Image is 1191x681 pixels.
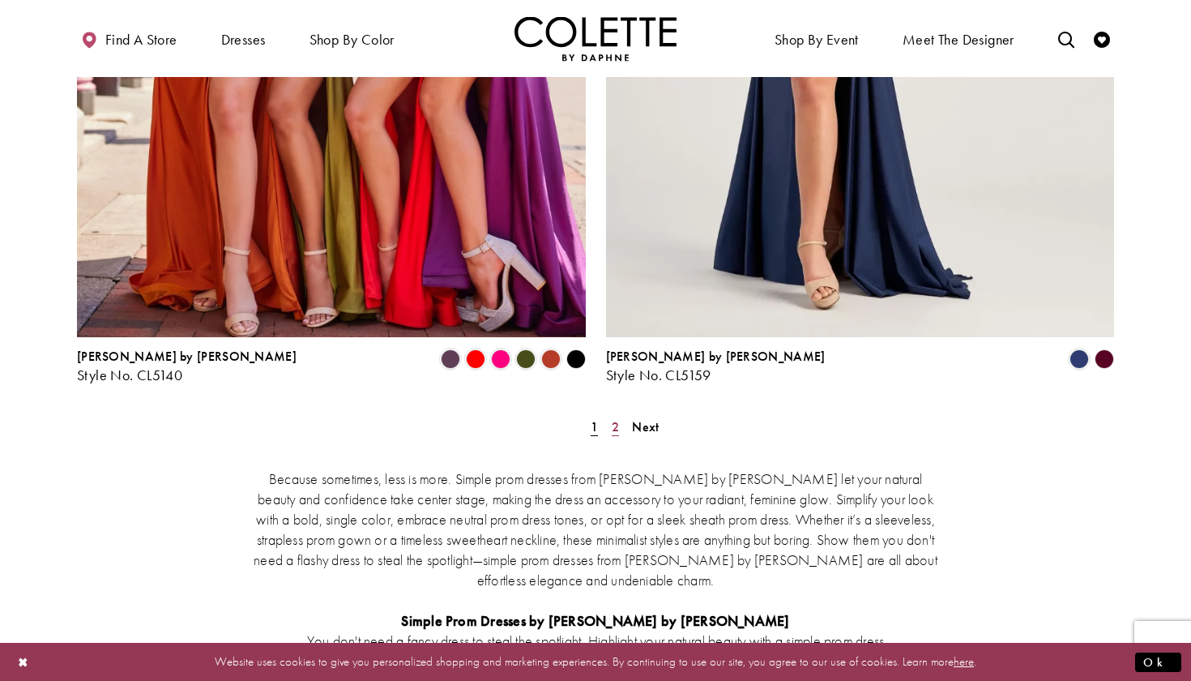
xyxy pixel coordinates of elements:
[591,418,598,435] span: 1
[105,32,177,48] span: Find a store
[775,32,859,48] span: Shop By Event
[309,32,395,48] span: Shop by color
[1090,16,1114,61] a: Check Wishlist
[77,348,297,365] span: [PERSON_NAME] by [PERSON_NAME]
[612,418,619,435] span: 2
[514,16,677,61] img: Colette by Daphne
[903,32,1014,48] span: Meet the designer
[606,349,826,383] div: Colette by Daphne Style No. CL5159
[954,653,974,670] a: here
[466,349,485,369] i: Red
[566,349,586,369] i: Black
[1095,349,1114,369] i: Burgundy
[627,415,664,439] a: Next Page
[516,349,536,369] i: Olive
[607,415,624,439] a: Page 2
[491,349,510,369] i: Hot Pink
[77,349,297,383] div: Colette by Daphne Style No. CL5140
[771,16,863,61] span: Shop By Event
[1054,16,1078,61] a: Toggle search
[606,366,711,384] span: Style No. CL5159
[217,16,270,61] span: Dresses
[1069,349,1089,369] i: Navy Blue
[77,366,182,384] span: Style No. CL5140
[305,16,399,61] span: Shop by color
[899,16,1018,61] a: Meet the designer
[401,611,789,630] strong: Simple Prom Dresses by [PERSON_NAME] by [PERSON_NAME]
[541,349,561,369] i: Sienna
[251,469,940,590] p: Because sometimes, less is more. Simple prom dresses from [PERSON_NAME] by [PERSON_NAME] let your...
[221,32,266,48] span: Dresses
[1135,652,1181,672] button: Submit Dialog
[586,415,603,439] span: Current Page
[606,348,826,365] span: [PERSON_NAME] by [PERSON_NAME]
[117,651,1074,673] p: Website uses cookies to give you personalized shopping and marketing experiences. By continuing t...
[632,418,659,435] span: Next
[77,16,181,61] a: Find a store
[10,648,37,676] button: Close Dialog
[514,16,677,61] a: Visit Home Page
[441,349,460,369] i: Plum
